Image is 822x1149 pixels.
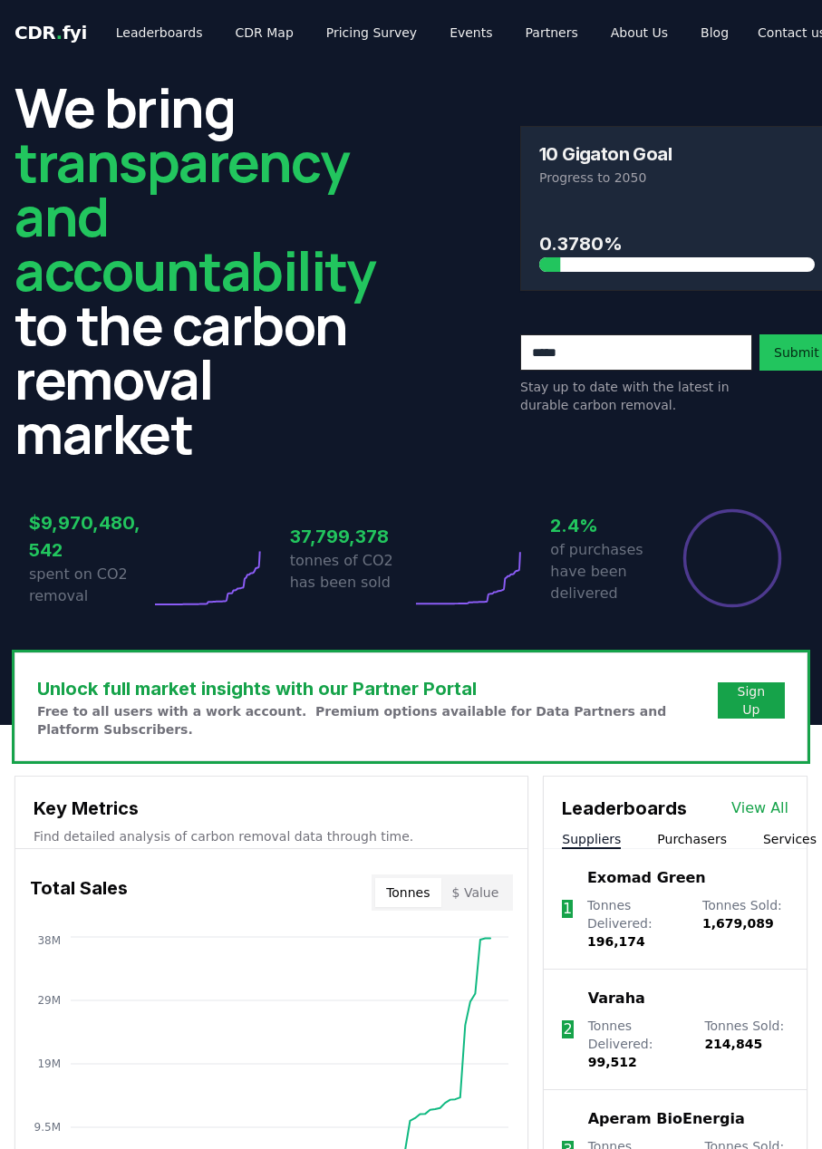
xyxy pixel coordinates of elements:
h3: 0.3780% [539,230,815,257]
a: Pricing Survey [312,16,431,49]
p: Free to all users with a work account. Premium options available for Data Partners and Platform S... [37,702,718,739]
span: 214,845 [704,1037,762,1051]
p: Tonnes Sold : [704,1017,788,1071]
span: . [56,22,63,43]
a: About Us [596,16,682,49]
button: Suppliers [562,830,621,848]
h2: We bring to the carbon removal market [15,80,375,460]
tspan: 38M [37,934,61,947]
p: Tonnes Sold : [702,896,788,951]
a: Blog [686,16,743,49]
p: Progress to 2050 [539,169,815,187]
p: 1 [563,898,572,920]
h3: 37,799,378 [290,523,411,550]
button: Sign Up [718,682,785,719]
span: transparency and accountability [15,124,375,307]
button: Tonnes [375,878,440,907]
p: spent on CO2 removal [29,564,150,607]
div: Percentage of sales delivered [682,507,783,609]
tspan: 29M [37,994,61,1007]
button: Services [763,830,817,848]
h3: Unlock full market insights with our Partner Portal [37,675,718,702]
tspan: 19M [37,1057,61,1070]
p: Stay up to date with the latest in durable carbon removal. [520,378,752,414]
span: 196,174 [587,934,645,949]
a: CDR Map [221,16,308,49]
p: tonnes of CO2 has been sold [290,550,411,594]
p: Tonnes Delivered : [588,1017,687,1071]
p: Tonnes Delivered : [587,896,684,951]
h3: 10 Gigaton Goal [539,145,672,163]
a: Events [435,16,507,49]
h3: Total Sales [30,874,128,911]
button: Purchasers [657,830,727,848]
h3: 2.4% [550,512,672,539]
p: Find detailed analysis of carbon removal data through time. [34,827,509,845]
span: 1,679,089 [702,916,774,931]
tspan: 9.5M [34,1121,61,1134]
a: Sign Up [732,682,770,719]
span: 99,512 [588,1055,637,1069]
a: Varaha [588,988,645,1009]
h3: Leaderboards [562,795,687,822]
nav: Main [102,16,743,49]
h3: $9,970,480,542 [29,509,150,564]
a: CDR.fyi [15,20,87,45]
p: of purchases have been delivered [550,539,672,604]
a: Aperam BioEnergia [588,1108,745,1130]
a: View All [731,797,788,819]
h3: Key Metrics [34,795,509,822]
span: CDR fyi [15,22,87,43]
a: Exomad Green [587,867,706,889]
a: Leaderboards [102,16,218,49]
p: 2 [563,1019,572,1040]
button: $ Value [441,878,510,907]
a: Partners [511,16,593,49]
